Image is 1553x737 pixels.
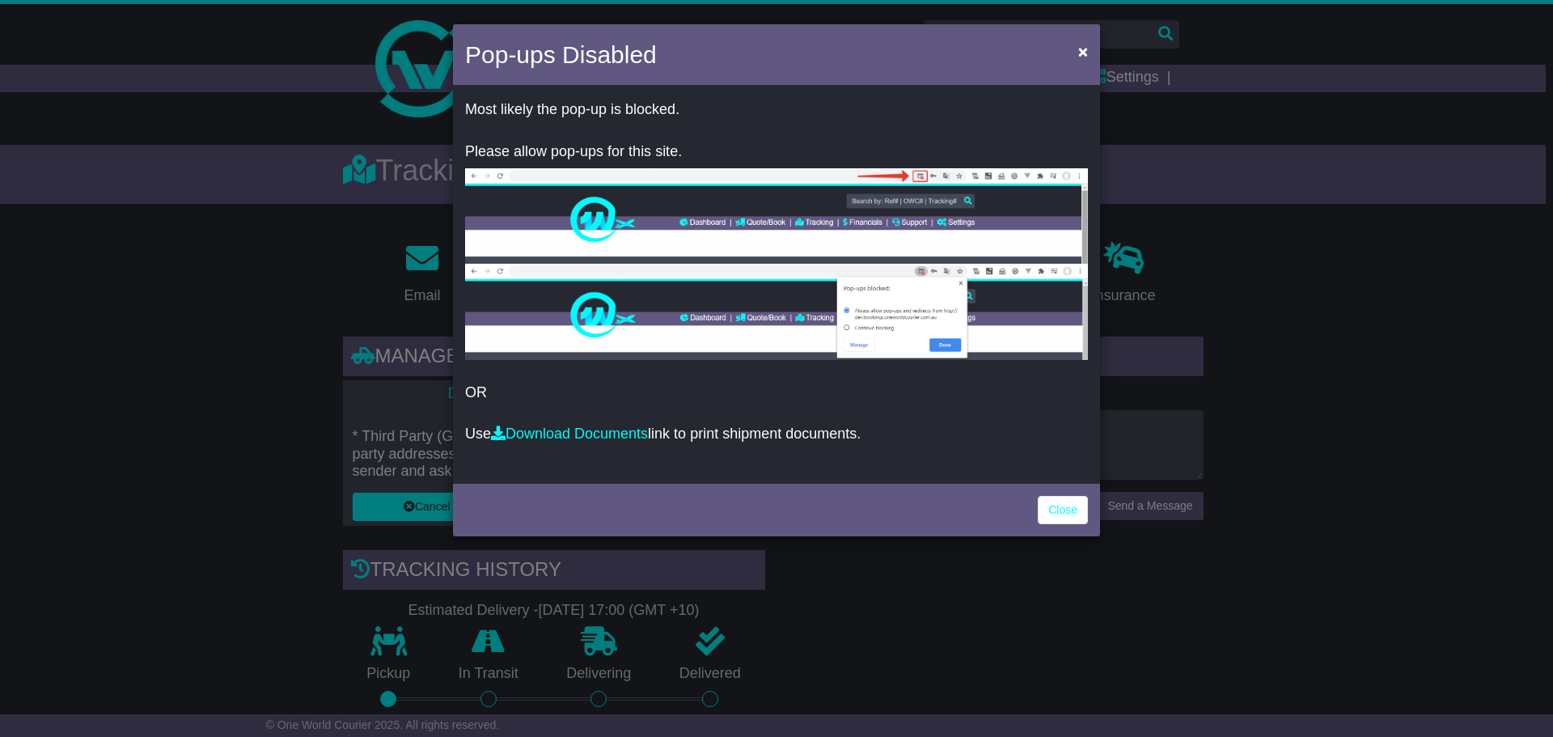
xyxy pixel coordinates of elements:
p: Use link to print shipment documents. [465,426,1088,443]
p: Please allow pop-ups for this site. [465,143,1088,161]
p: Most likely the pop-up is blocked. [465,101,1088,119]
a: Download Documents [491,426,648,442]
img: allow-popup-1.png [465,168,1088,264]
div: OR [453,89,1100,480]
a: Close [1038,496,1088,524]
h4: Pop-ups Disabled [465,36,657,73]
img: allow-popup-2.png [465,264,1088,360]
span: × [1078,42,1088,61]
button: Close [1070,35,1096,68]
